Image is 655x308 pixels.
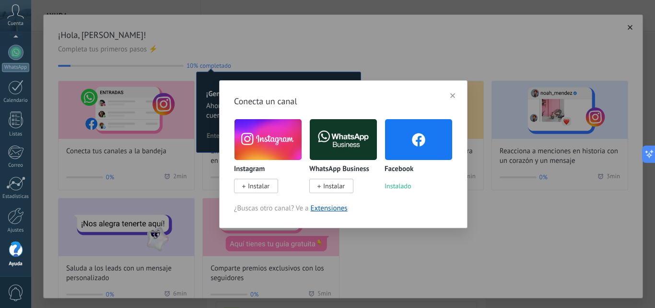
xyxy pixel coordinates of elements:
[234,204,453,213] span: ¿Buscas otro canal? Ve a
[2,194,30,200] div: Estadísticas
[2,261,30,267] div: Ayuda
[234,119,309,204] div: Instagram
[234,117,302,162] img: instagram.png
[2,63,29,72] div: WhatsApp
[385,182,411,190] span: Instalado
[385,119,453,204] div: Facebook
[310,117,377,162] img: logo_main.png
[2,98,30,104] div: Calendario
[234,95,453,107] h3: Conecta un canal
[311,204,348,213] a: Extensiones
[2,131,30,137] div: Listas
[248,182,269,190] span: Instalar
[385,117,452,162] img: facebook.png
[309,165,369,173] p: WhatsApp Business
[2,162,30,169] div: Correo
[309,119,385,204] div: WhatsApp Business
[234,165,265,173] p: Instagram
[323,182,345,190] span: Instalar
[8,21,23,27] span: Cuenta
[2,227,30,234] div: Ajustes
[385,165,413,173] p: Facebook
